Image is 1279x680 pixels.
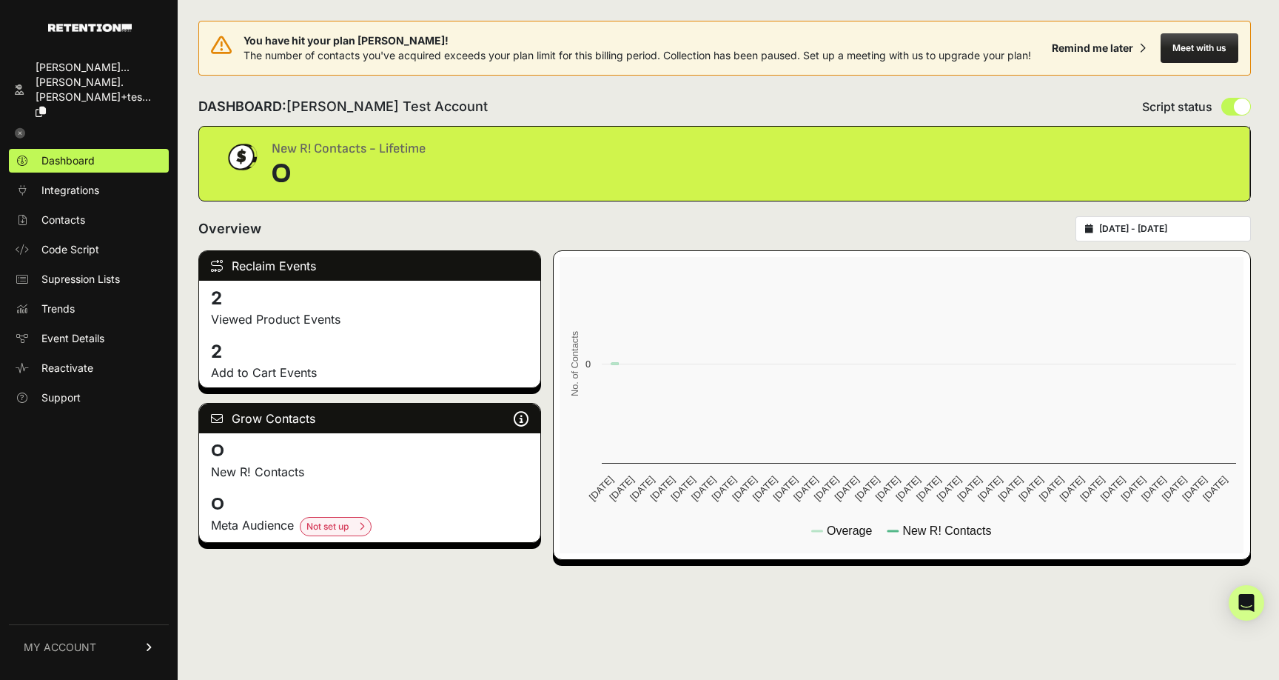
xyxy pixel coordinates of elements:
[211,310,528,328] p: Viewed Product Events
[689,474,718,503] text: [DATE]
[669,474,698,503] text: [DATE]
[41,213,85,227] span: Contacts
[244,49,1031,61] span: The number of contacts you've acquired exceeds your plan limit for this billing period. Collectio...
[272,139,426,159] div: New R! Contacts - Lifetime
[9,327,169,350] a: Event Details
[894,474,923,503] text: [DATE]
[976,474,1004,503] text: [DATE]
[198,219,261,239] h2: Overview
[198,96,488,117] h2: DASHBOARD:
[833,474,862,503] text: [DATE]
[935,474,964,503] text: [DATE]
[853,474,882,503] text: [DATE]
[41,272,120,287] span: Supression Lists
[587,474,616,503] text: [DATE]
[9,624,169,670] a: MY ACCOUNT
[1229,585,1264,621] div: Open Intercom Messenger
[1017,474,1046,503] text: [DATE]
[9,208,169,232] a: Contacts
[710,474,739,503] text: [DATE]
[41,361,93,376] span: Reactivate
[1052,41,1133,56] div: Remind me later
[41,390,81,405] span: Support
[223,139,260,176] img: dollar-coin-05c43ed7efb7bc0c12610022525b4bbbb207c7efeef5aecc26f025e68dcafac9.png
[199,404,540,433] div: Grow Contacts
[41,153,95,168] span: Dashboard
[211,439,528,463] h4: 0
[211,287,528,310] h4: 2
[9,56,169,124] a: [PERSON_NAME]... [PERSON_NAME].[PERSON_NAME]+tes...
[608,474,637,503] text: [DATE]
[211,493,528,516] h4: 0
[996,474,1025,503] text: [DATE]
[751,474,779,503] text: [DATE]
[827,524,872,537] text: Overage
[903,524,992,537] text: New R! Contacts
[1037,474,1066,503] text: [DATE]
[9,149,169,173] a: Dashboard
[9,356,169,380] a: Reactivate
[286,99,488,114] span: [PERSON_NAME] Test Account
[9,179,169,202] a: Integrations
[914,474,943,503] text: [DATE]
[1078,474,1107,503] text: [DATE]
[41,242,99,257] span: Code Script
[1160,474,1189,503] text: [DATE]
[199,251,540,281] div: Reclaim Events
[36,60,163,75] div: [PERSON_NAME]...
[1046,35,1152,61] button: Remind me later
[1139,474,1168,503] text: [DATE]
[1119,474,1148,503] text: [DATE]
[41,331,104,346] span: Event Details
[48,24,132,32] img: Retention.com
[211,516,528,536] div: Meta Audience
[36,76,151,103] span: [PERSON_NAME].[PERSON_NAME]+tes...
[1161,33,1238,63] button: Meet with us
[211,463,528,481] p: New R! Contacts
[9,386,169,410] a: Support
[1098,474,1127,503] text: [DATE]
[873,474,902,503] text: [DATE]
[244,33,1031,48] span: You have hit your plan [PERSON_NAME]!
[9,267,169,291] a: Supression Lists
[211,364,528,381] p: Add to Cart Events
[731,474,759,503] text: [DATE]
[1181,474,1209,503] text: [DATE]
[648,474,677,503] text: [DATE]
[24,640,96,655] span: MY ACCOUNT
[585,359,591,370] text: 0
[9,238,169,261] a: Code Script
[1142,98,1212,116] span: Script status
[628,474,657,503] text: [DATE]
[41,183,99,198] span: Integrations
[41,301,75,316] span: Trends
[791,474,820,503] text: [DATE]
[211,340,528,364] h4: 2
[1201,474,1229,503] text: [DATE]
[1058,474,1087,503] text: [DATE]
[812,474,841,503] text: [DATE]
[9,297,169,321] a: Trends
[272,159,426,189] div: 0
[569,331,580,396] text: No. of Contacts
[771,474,800,503] text: [DATE]
[956,474,984,503] text: [DATE]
